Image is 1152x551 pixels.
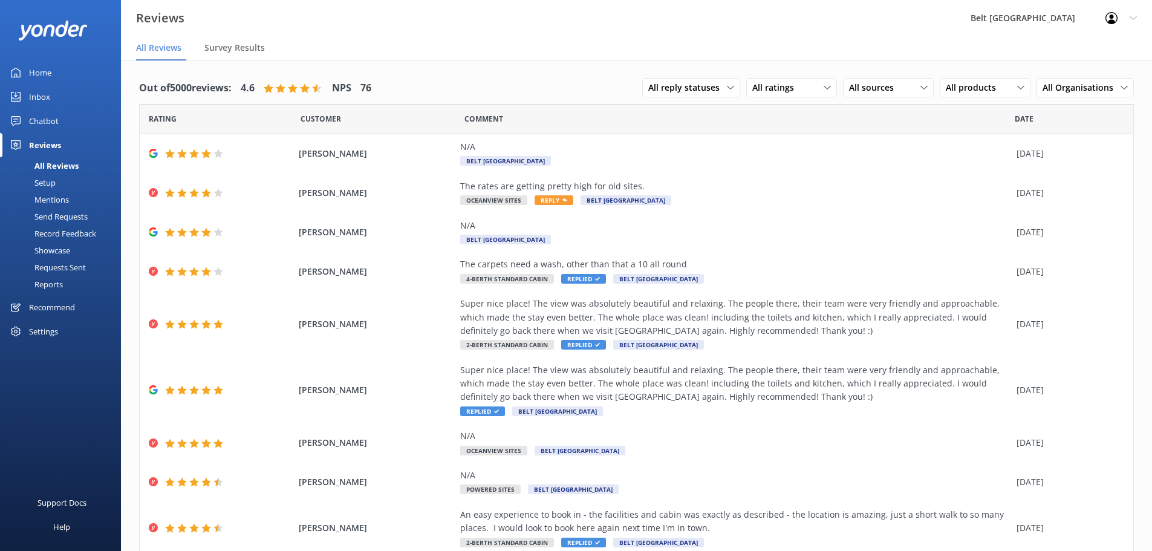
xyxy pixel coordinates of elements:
span: 4-Berth Standard Cabin [460,274,554,284]
div: Record Feedback [7,225,96,242]
span: [PERSON_NAME] [299,475,455,489]
div: Home [29,60,51,85]
div: Support Docs [37,491,86,515]
div: Settings [29,319,58,344]
span: 2-Berth Standard Cabin [460,538,554,547]
h4: NPS [332,80,351,96]
div: Super nice place! The view was absolutely beautiful and relaxing. The people there, their team we... [460,297,1010,337]
span: Reply [535,195,573,205]
div: [DATE] [1017,147,1118,160]
span: Belt [GEOGRAPHIC_DATA] [460,156,551,166]
div: [DATE] [1017,318,1118,331]
div: [DATE] [1017,265,1118,278]
span: [PERSON_NAME] [299,186,455,200]
span: [PERSON_NAME] [299,383,455,397]
div: Send Requests [7,208,88,225]
span: Replied [561,274,606,284]
span: All sources [849,81,901,94]
span: [PERSON_NAME] [299,521,455,535]
span: All products [946,81,1003,94]
h4: Out of 5000 reviews: [139,80,232,96]
span: Date [149,113,177,125]
a: Send Requests [7,208,121,225]
span: Oceanview Sites [460,195,527,205]
span: Replied [561,538,606,547]
div: The carpets need a wash, other than that a 10 all round [460,258,1010,271]
span: Replied [460,406,505,416]
a: Mentions [7,191,121,208]
a: All Reviews [7,157,121,174]
img: yonder-white-logo.png [18,21,88,41]
div: Super nice place! The view was absolutely beautiful and relaxing. The people there, their team we... [460,364,1010,404]
a: Requests Sent [7,259,121,276]
div: Reports [7,276,63,293]
span: Belt [GEOGRAPHIC_DATA] [613,274,704,284]
span: Replied [561,340,606,350]
span: [PERSON_NAME] [299,265,455,278]
div: N/A [460,140,1010,154]
div: [DATE] [1017,383,1118,397]
h4: 4.6 [241,80,255,96]
div: [DATE] [1017,475,1118,489]
span: Survey Results [204,42,265,54]
h4: 76 [360,80,371,96]
span: 2-Berth Standard Cabin [460,340,554,350]
a: Showcase [7,242,121,259]
span: [PERSON_NAME] [299,318,455,331]
span: Belt [GEOGRAPHIC_DATA] [581,195,671,205]
div: [DATE] [1017,186,1118,200]
div: Requests Sent [7,259,86,276]
div: Mentions [7,191,69,208]
span: Powered Sites [460,484,521,494]
span: [PERSON_NAME] [299,436,455,449]
div: An easy experience to book in - the facilities and cabin was exactly as described - the location ... [460,508,1010,535]
div: Reviews [29,133,61,157]
div: N/A [460,469,1010,482]
div: [DATE] [1017,436,1118,449]
span: Oceanview Sites [460,446,527,455]
span: Date [301,113,341,125]
span: Date [1015,113,1033,125]
a: Setup [7,174,121,191]
div: Setup [7,174,56,191]
span: Belt [GEOGRAPHIC_DATA] [460,235,551,244]
div: Showcase [7,242,70,259]
div: [DATE] [1017,521,1118,535]
span: [PERSON_NAME] [299,226,455,239]
span: Belt [GEOGRAPHIC_DATA] [528,484,619,494]
a: Record Feedback [7,225,121,242]
span: All Organisations [1043,81,1121,94]
span: [PERSON_NAME] [299,147,455,160]
a: Reports [7,276,121,293]
div: Recommend [29,295,75,319]
div: All Reviews [7,157,79,174]
span: All Reviews [136,42,181,54]
span: Question [464,113,503,125]
h3: Reviews [136,8,184,28]
span: Belt [GEOGRAPHIC_DATA] [613,340,704,350]
div: N/A [460,219,1010,232]
div: [DATE] [1017,226,1118,239]
div: Inbox [29,85,50,109]
span: All reply statuses [648,81,727,94]
span: Belt [GEOGRAPHIC_DATA] [512,406,603,416]
span: All ratings [752,81,801,94]
span: Belt [GEOGRAPHIC_DATA] [613,538,704,547]
div: The rates are getting pretty high for old sites. [460,180,1010,193]
span: Belt [GEOGRAPHIC_DATA] [535,446,625,455]
div: Chatbot [29,109,59,133]
div: Help [53,515,70,539]
div: N/A [460,429,1010,443]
